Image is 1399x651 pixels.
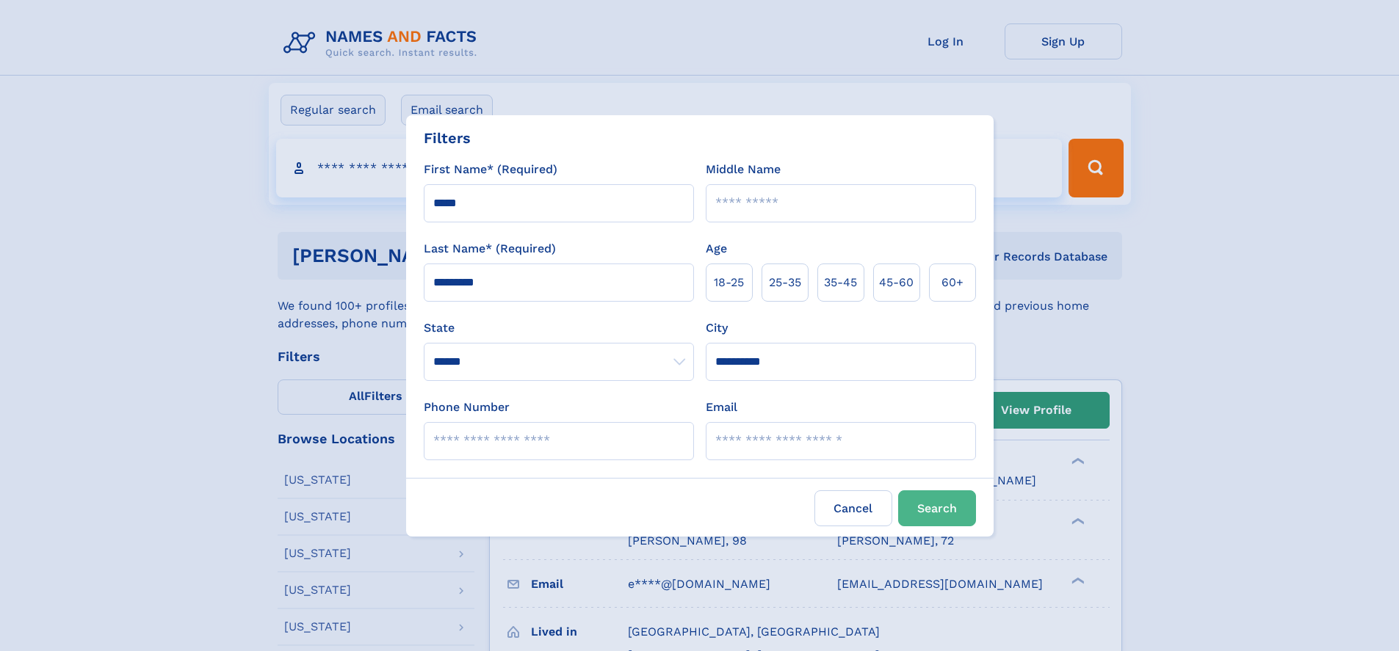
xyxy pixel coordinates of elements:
span: 18‑25 [714,274,744,291]
label: Middle Name [706,161,781,178]
div: Filters [424,127,471,149]
label: City [706,319,728,337]
span: 35‑45 [824,274,857,291]
label: Last Name* (Required) [424,240,556,258]
label: State [424,319,694,337]
label: Phone Number [424,399,510,416]
span: 25‑35 [769,274,801,291]
label: Email [706,399,737,416]
label: Age [706,240,727,258]
label: Cancel [814,490,892,526]
span: 60+ [941,274,964,291]
label: First Name* (Required) [424,161,557,178]
button: Search [898,490,976,526]
span: 45‑60 [879,274,914,291]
